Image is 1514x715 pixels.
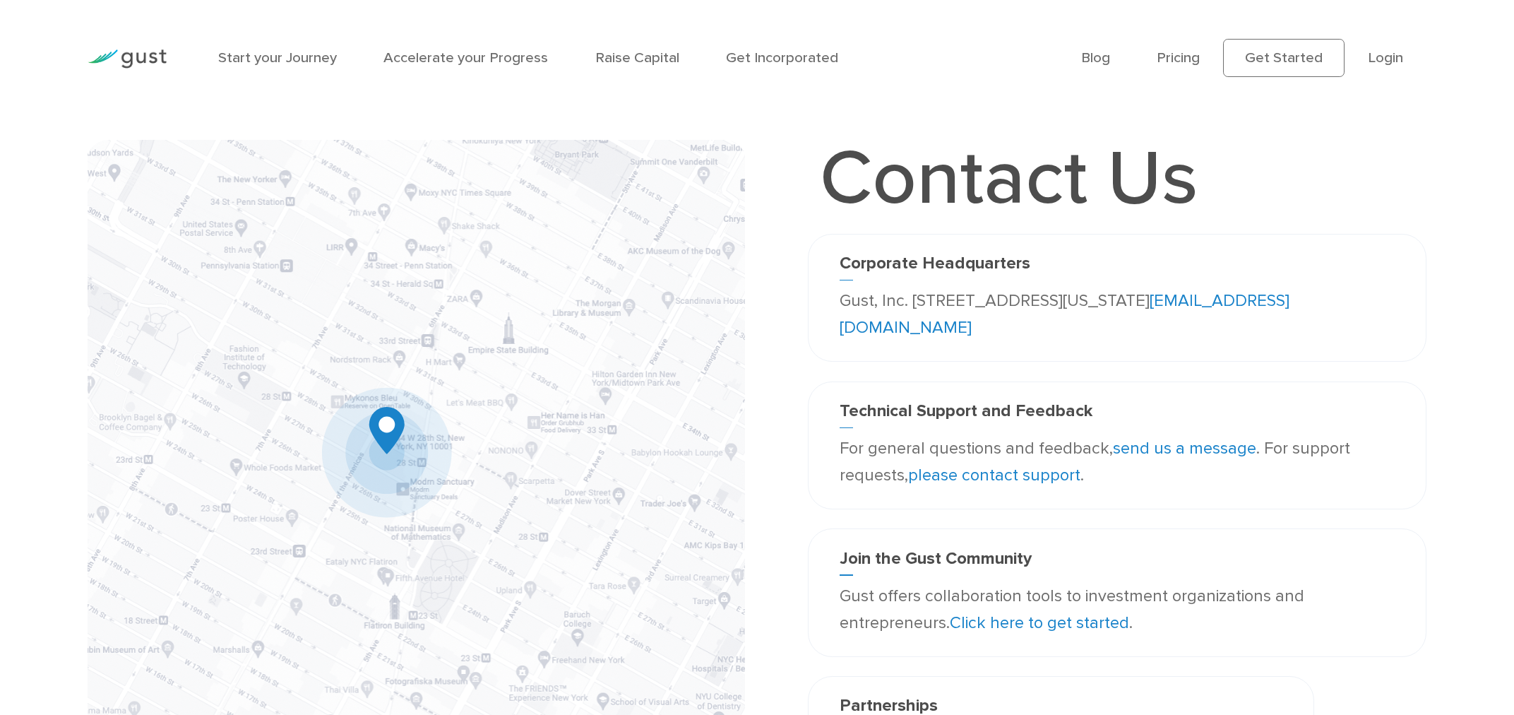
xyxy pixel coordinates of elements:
[218,49,337,66] a: Start your Journey
[950,613,1129,633] a: Click here to get started
[1157,49,1200,66] a: Pricing
[808,140,1210,217] h1: Contact Us
[840,401,1394,428] h3: Technical Support and Feedback
[908,465,1080,485] a: please contact support
[1223,39,1344,77] a: Get Started
[595,49,679,66] a: Raise Capital
[1113,438,1256,459] a: send us a message
[840,549,1394,576] h3: Join the Gust Community
[840,435,1394,490] p: For general questions and feedback, . For support requests, .
[840,254,1394,280] h3: Corporate Headquarters
[1368,49,1403,66] a: Login
[726,49,838,66] a: Get Incorporated
[383,49,548,66] a: Accelerate your Progress
[840,583,1394,637] p: Gust offers collaboration tools to investment organizations and entrepreneurs. .
[88,49,167,69] img: Gust Logo
[840,288,1394,342] p: Gust, Inc. [STREET_ADDRESS][US_STATE]
[1081,49,1110,66] a: Blog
